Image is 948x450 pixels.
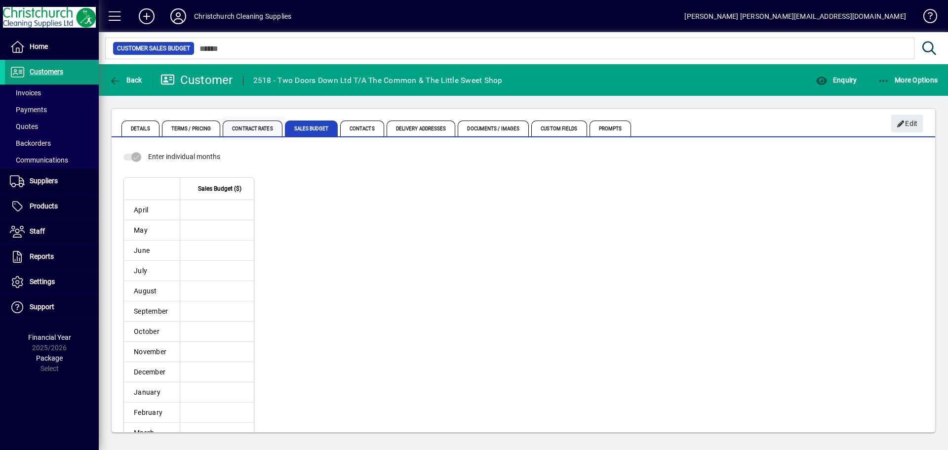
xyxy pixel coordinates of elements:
span: Delivery Addresses [387,121,456,136]
td: December [124,362,180,382]
span: Enter individual months [148,153,220,161]
td: October [124,322,180,342]
span: Terms / Pricing [162,121,221,136]
div: 2518 - Two Doors Down Ltd T/A The Common & The Little Sweet Shop [253,73,503,88]
a: Backorders [5,135,99,152]
a: Products [5,194,99,219]
td: November [124,342,180,362]
td: September [124,301,180,322]
a: Knowledge Base [916,2,936,34]
a: Suppliers [5,169,99,194]
span: Financial Year [28,333,71,341]
a: Support [5,295,99,320]
span: Quotes [10,123,38,130]
span: Communications [10,156,68,164]
td: August [124,281,180,301]
a: Communications [5,152,99,168]
span: Contract Rates [223,121,282,136]
span: Products [30,202,58,210]
span: Payments [10,106,47,114]
span: Sales Budget [285,121,338,136]
span: Staff [30,227,45,235]
span: Package [36,354,63,362]
td: January [124,382,180,403]
td: February [124,403,180,423]
td: July [124,261,180,281]
div: Customer [160,72,233,88]
div: Christchurch Cleaning Supplies [194,8,291,24]
td: May [124,220,180,241]
span: Back [109,76,142,84]
span: Edit [897,116,918,132]
span: Documents / Images [458,121,529,136]
a: Settings [5,270,99,294]
button: Enquiry [813,71,859,89]
button: Edit [891,115,923,132]
td: June [124,241,180,261]
span: Sales Budget ($) [198,183,241,194]
span: Support [30,303,54,311]
span: Custom Fields [531,121,587,136]
span: Backorders [10,139,51,147]
a: Payments [5,101,99,118]
td: April [124,200,180,220]
span: Prompts [590,121,632,136]
span: Details [121,121,159,136]
span: More Options [878,76,938,84]
a: Invoices [5,84,99,101]
a: Quotes [5,118,99,135]
span: Invoices [10,89,41,97]
a: Staff [5,219,99,244]
span: Suppliers [30,177,58,185]
button: More Options [875,71,941,89]
div: [PERSON_NAME] [PERSON_NAME][EMAIL_ADDRESS][DOMAIN_NAME] [684,8,906,24]
button: Back [107,71,145,89]
span: Customer Sales Budget [117,43,190,53]
button: Add [131,7,162,25]
span: Contacts [340,121,384,136]
a: Home [5,35,99,59]
a: Reports [5,245,99,269]
span: Enquiry [816,76,857,84]
span: Settings [30,278,55,286]
button: Profile [162,7,194,25]
span: Home [30,42,48,50]
app-page-header-button: Back [99,71,153,89]
span: Customers [30,68,63,76]
td: March [124,423,180,443]
span: Reports [30,252,54,260]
